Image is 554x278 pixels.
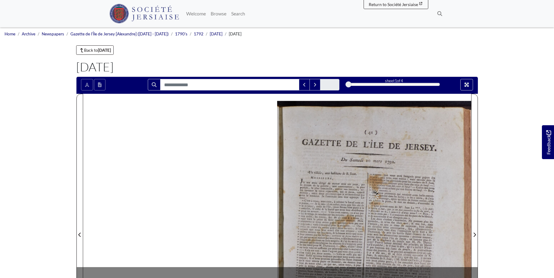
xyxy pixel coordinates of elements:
span: 1 [395,78,397,83]
button: Full screen mode [460,79,473,90]
div: sheet of 4 [348,78,440,84]
button: Previous Match [299,79,310,90]
button: Search [148,79,160,90]
img: Société Jersiaise [109,4,179,23]
a: Search [229,8,248,20]
a: Archive [22,31,35,36]
a: Home [5,31,15,36]
a: Société Jersiaise logo [109,2,179,25]
h1: [DATE] [76,60,478,74]
input: Search for [160,79,299,90]
button: Next Match [309,79,320,90]
span: Return to Société Jersiaise [369,2,418,7]
a: Back to[DATE] [76,45,114,55]
a: Would you like to provide feedback? [542,125,554,159]
a: Welcome [184,8,208,20]
button: Toggle text selection (Alt+T) [81,79,93,90]
a: [DATE] [210,31,222,36]
a: 1790's [175,31,187,36]
strong: [DATE] [98,47,111,53]
a: 1792 [194,31,203,36]
a: Gazette de l'Île de Jersey [Alexandre] ([DATE] - [DATE]) [70,31,169,36]
a: Browse [208,8,229,20]
span: Feedback [545,130,552,155]
a: Newspapers [42,31,64,36]
button: Open transcription window [94,79,105,90]
span: [DATE] [229,31,241,36]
